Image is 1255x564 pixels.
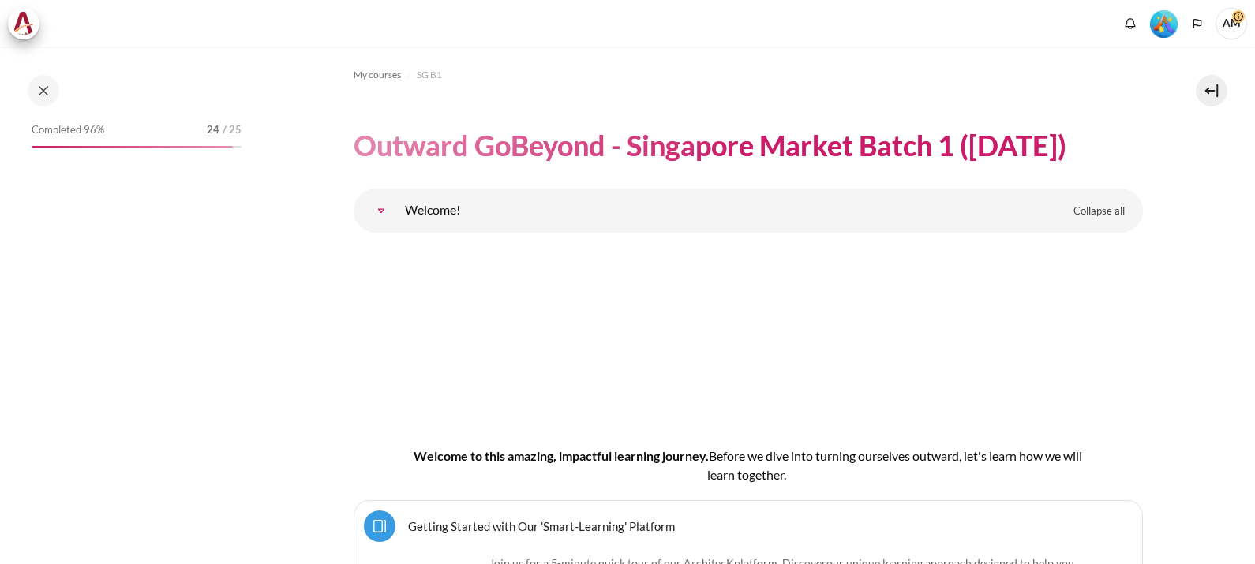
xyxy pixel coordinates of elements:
span: efore we dive into turning ourselves outward, let's learn how we will learn together. [707,448,1082,482]
a: Getting Started with Our 'Smart-Learning' Platform [408,518,675,533]
a: Welcome! [365,195,397,226]
span: SG B1 [417,68,442,82]
span: Collapse all [1073,204,1125,219]
a: Architeck Architeck [8,8,47,39]
h4: Welcome to this amazing, impactful learning journey. [404,446,1092,484]
img: Architeck [13,12,35,35]
span: Completed 96% [32,122,104,138]
a: SG B1 [417,65,442,84]
img: Level #5 [1150,10,1178,38]
button: Languages [1186,12,1209,35]
span: B [709,448,717,463]
span: / 25 [223,122,242,138]
a: Collapse all [1062,198,1137,225]
a: My courses [354,65,401,84]
a: Level #5 [1144,9,1184,38]
h1: Outward GoBeyond - Singapore Market Batch 1 ([DATE]) [354,127,1066,164]
div: 96% [32,146,233,148]
a: User menu [1216,8,1247,39]
span: 24 [207,122,219,138]
div: Show notification window with no new notifications [1118,12,1142,35]
div: Level #5 [1150,9,1178,38]
span: AM [1216,8,1247,39]
nav: Navigation bar [354,62,1143,88]
span: My courses [354,68,401,82]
